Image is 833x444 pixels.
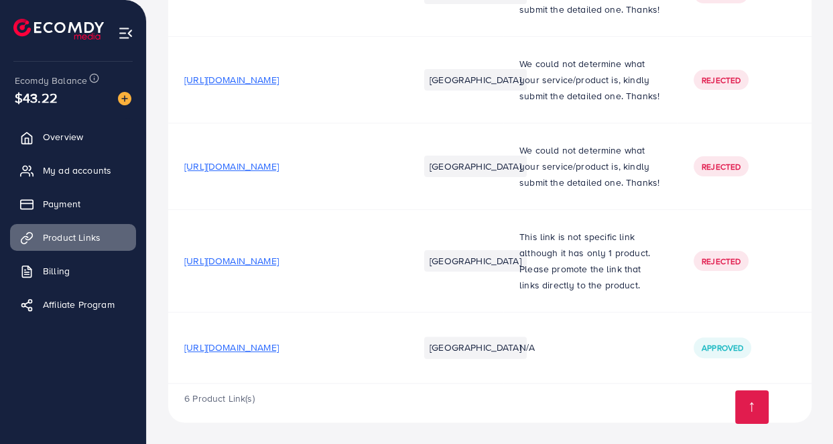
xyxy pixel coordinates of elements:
[702,74,741,86] span: Rejected
[519,56,661,104] p: We could not determine what your service/product is, kindly submit the detailed one. Thanks!
[424,337,527,358] li: [GEOGRAPHIC_DATA]
[10,224,136,251] a: Product Links
[13,19,104,40] img: logo
[43,197,80,211] span: Payment
[424,250,527,272] li: [GEOGRAPHIC_DATA]
[10,123,136,150] a: Overview
[776,384,823,434] iframe: Chat
[10,190,136,217] a: Payment
[43,298,115,311] span: Affiliate Program
[118,25,133,41] img: menu
[43,164,111,177] span: My ad accounts
[424,156,527,177] li: [GEOGRAPHIC_DATA]
[43,130,83,144] span: Overview
[184,341,279,354] span: [URL][DOMAIN_NAME]
[184,392,255,405] span: 6 Product Link(s)
[702,161,741,172] span: Rejected
[43,264,70,278] span: Billing
[702,342,743,353] span: Approved
[424,69,527,91] li: [GEOGRAPHIC_DATA]
[519,341,535,354] span: N/A
[10,258,136,284] a: Billing
[118,92,131,105] img: image
[10,291,136,318] a: Affiliate Program
[10,157,136,184] a: My ad accounts
[519,229,661,293] p: This link is not specific link although it has only 1 product. Please promote the link that links...
[184,254,279,268] span: [URL][DOMAIN_NAME]
[184,73,279,87] span: [URL][DOMAIN_NAME]
[15,88,58,107] span: $43.22
[15,74,87,87] span: Ecomdy Balance
[702,256,741,267] span: Rejected
[519,142,661,190] p: We could not determine what your service/product is, kindly submit the detailed one. Thanks!
[184,160,279,173] span: [URL][DOMAIN_NAME]
[43,231,101,244] span: Product Links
